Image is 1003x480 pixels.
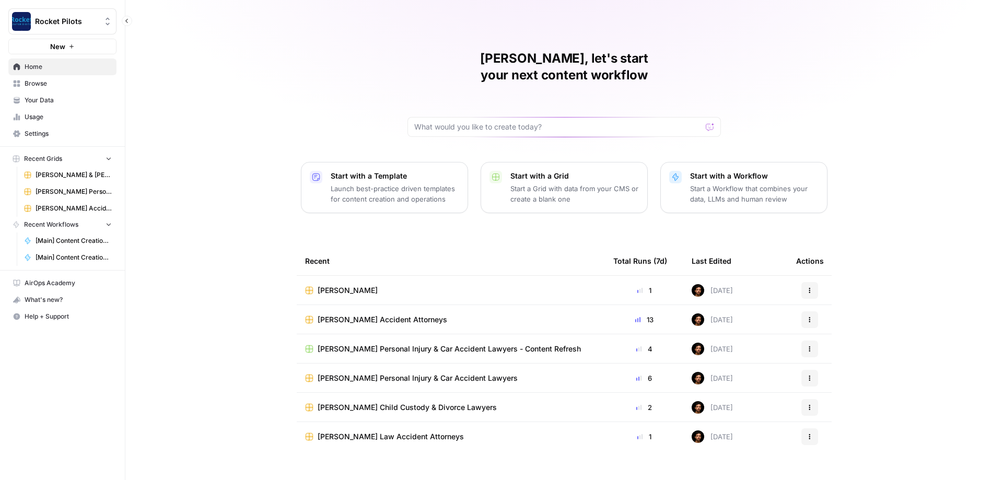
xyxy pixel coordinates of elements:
[8,125,116,142] a: Settings
[8,39,116,54] button: New
[8,308,116,325] button: Help + Support
[12,12,31,31] img: Rocket Pilots Logo
[19,167,116,183] a: [PERSON_NAME] & [PERSON_NAME] [US_STATE] Car Accident Lawyers
[25,79,112,88] span: Browse
[8,109,116,125] a: Usage
[692,284,704,297] img: wt756mygx0n7rybn42vblmh42phm
[481,162,648,213] button: Start with a GridStart a Grid with data from your CMS or create a blank one
[8,275,116,291] a: AirOps Academy
[36,204,112,213] span: [PERSON_NAME] Accident Attorneys
[19,183,116,200] a: [PERSON_NAME] Personal Injury & Car Accident Lawyers
[9,292,116,308] div: What's new?
[25,96,112,105] span: Your Data
[318,285,378,296] span: [PERSON_NAME]
[414,122,702,132] input: What would you like to create today?
[613,247,667,275] div: Total Runs (7d)
[318,373,518,383] span: [PERSON_NAME] Personal Injury & Car Accident Lawyers
[305,247,597,275] div: Recent
[36,187,112,196] span: [PERSON_NAME] Personal Injury & Car Accident Lawyers
[692,313,733,326] div: [DATE]
[613,373,675,383] div: 6
[24,154,62,163] span: Recent Grids
[318,402,497,413] span: [PERSON_NAME] Child Custody & Divorce Lawyers
[36,236,112,245] span: [Main] Content Creation Brief
[660,162,827,213] button: Start with a WorkflowStart a Workflow that combines your data, LLMs and human review
[613,285,675,296] div: 1
[613,344,675,354] div: 4
[613,314,675,325] div: 13
[36,253,112,262] span: [Main] Content Creation Article
[305,402,597,413] a: [PERSON_NAME] Child Custody & Divorce Lawyers
[25,312,112,321] span: Help + Support
[692,372,733,384] div: [DATE]
[301,162,468,213] button: Start with a TemplateLaunch best-practice driven templates for content creation and operations
[8,8,116,34] button: Workspace: Rocket Pilots
[19,200,116,217] a: [PERSON_NAME] Accident Attorneys
[305,314,597,325] a: [PERSON_NAME] Accident Attorneys
[8,92,116,109] a: Your Data
[25,278,112,288] span: AirOps Academy
[692,343,733,355] div: [DATE]
[692,372,704,384] img: wt756mygx0n7rybn42vblmh42phm
[25,62,112,72] span: Home
[613,402,675,413] div: 2
[35,16,98,27] span: Rocket Pilots
[692,313,704,326] img: wt756mygx0n7rybn42vblmh42phm
[305,431,597,442] a: [PERSON_NAME] Law Accident Attorneys
[692,284,733,297] div: [DATE]
[692,401,733,414] div: [DATE]
[318,344,581,354] span: [PERSON_NAME] Personal Injury & Car Accident Lawyers - Content Refresh
[692,430,704,443] img: wt756mygx0n7rybn42vblmh42phm
[25,112,112,122] span: Usage
[331,183,459,204] p: Launch best-practice driven templates for content creation and operations
[692,401,704,414] img: wt756mygx0n7rybn42vblmh42phm
[318,431,464,442] span: [PERSON_NAME] Law Accident Attorneys
[36,170,112,180] span: [PERSON_NAME] & [PERSON_NAME] [US_STATE] Car Accident Lawyers
[8,151,116,167] button: Recent Grids
[305,344,597,354] a: [PERSON_NAME] Personal Injury & Car Accident Lawyers - Content Refresh
[24,220,78,229] span: Recent Workflows
[690,183,819,204] p: Start a Workflow that combines your data, LLMs and human review
[318,314,447,325] span: [PERSON_NAME] Accident Attorneys
[796,247,824,275] div: Actions
[25,129,112,138] span: Settings
[305,285,597,296] a: [PERSON_NAME]
[690,171,819,181] p: Start with a Workflow
[692,343,704,355] img: wt756mygx0n7rybn42vblmh42phm
[613,431,675,442] div: 1
[8,291,116,308] button: What's new?
[510,183,639,204] p: Start a Grid with data from your CMS or create a blank one
[407,50,721,84] h1: [PERSON_NAME], let's start your next content workflow
[19,249,116,266] a: [Main] Content Creation Article
[8,75,116,92] a: Browse
[50,41,65,52] span: New
[19,232,116,249] a: [Main] Content Creation Brief
[8,217,116,232] button: Recent Workflows
[305,373,597,383] a: [PERSON_NAME] Personal Injury & Car Accident Lawyers
[331,171,459,181] p: Start with a Template
[692,430,733,443] div: [DATE]
[692,247,731,275] div: Last Edited
[510,171,639,181] p: Start with a Grid
[8,58,116,75] a: Home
